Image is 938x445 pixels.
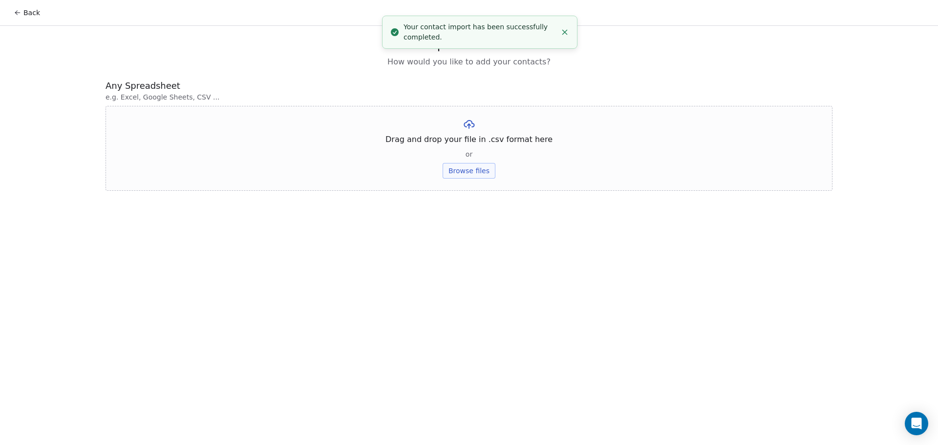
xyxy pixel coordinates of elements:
[558,26,571,39] button: Close toast
[404,22,556,42] div: Your contact import has been successfully completed.
[905,412,928,435] div: Open Intercom Messenger
[8,4,46,21] button: Back
[387,56,551,68] span: How would you like to add your contacts?
[385,134,553,145] span: Drag and drop your file in .csv format here
[466,149,472,159] span: or
[106,80,832,92] span: Any Spreadsheet
[443,163,495,179] button: Browse files
[106,92,832,102] span: e.g. Excel, Google Sheets, CSV ...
